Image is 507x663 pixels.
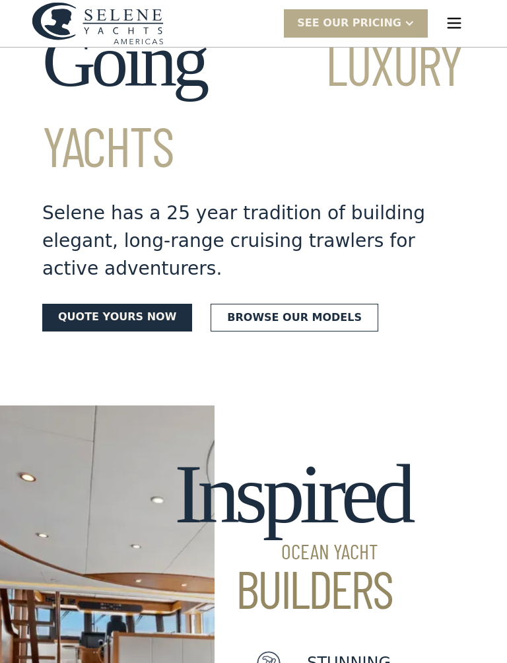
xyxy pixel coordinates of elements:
a: Quote yours now [42,304,192,331]
div: menu [433,2,475,44]
div: SEE Our Pricing [297,15,401,31]
img: logo [32,2,164,45]
div: Selene has a 25 year tradition of building elegant, long-range cruising trawlers for active adven... [42,199,465,283]
h2: Inspired [174,448,411,615]
span: Ocean Yacht [174,540,411,561]
span: Builders [174,561,411,614]
div: SEE Our Pricing [284,9,428,38]
a: home [32,2,164,45]
a: Browse our models [211,304,378,331]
